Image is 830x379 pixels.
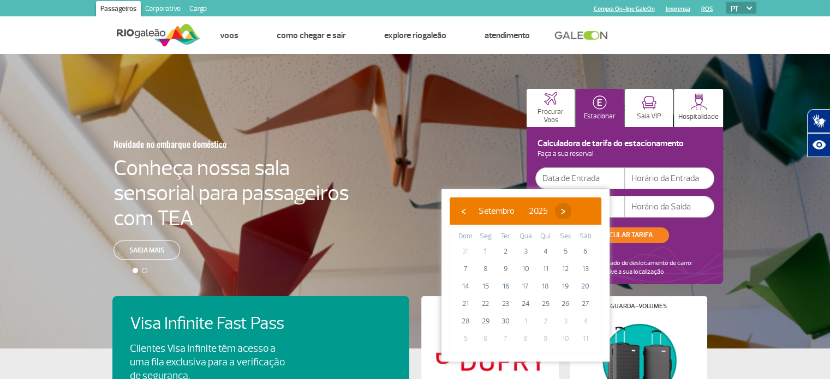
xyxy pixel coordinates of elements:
[497,295,514,312] span: 23
[220,30,238,41] a: Voos
[517,295,534,312] span: 24
[532,108,569,124] p: Procurar Voos
[457,295,474,312] span: 21
[537,278,554,295] span: 18
[581,227,669,243] button: CALCULAR TARIFA
[577,260,594,278] span: 13
[456,231,476,243] th: weekday
[807,109,830,133] button: Abrir tradutor de língua de sinais.
[537,330,554,347] span: 9
[517,260,534,278] span: 10
[497,330,514,347] span: 7
[457,278,474,295] span: 14
[114,133,296,155] h3: Novidade no embarque doméstico
[517,330,534,347] span: 8
[637,112,661,121] p: Sala VIP
[557,312,574,330] span: 3
[690,93,707,110] img: hospitality.svg
[625,89,673,127] button: Sala VIP
[544,92,557,105] img: airplaneHome.svg
[457,330,474,347] span: 5
[807,109,830,157] div: Plugin de acessibilidade da Hand Talk.
[575,231,595,243] th: weekday
[457,243,474,260] span: 31
[130,314,303,334] h4: Visa Infinite Fast Pass
[807,133,830,157] button: Abrir recursos assistivos.
[457,260,474,278] span: 7
[556,231,576,243] th: weekday
[141,1,185,19] a: Corporativo
[457,312,474,330] span: 28
[577,295,594,312] span: 27
[625,196,714,218] input: Horário da Saída
[497,278,514,295] span: 16
[517,312,534,330] span: 1
[557,278,574,295] span: 19
[535,151,714,157] p: Faça a sua reserva!
[497,260,514,278] span: 9
[497,312,514,330] span: 30
[537,295,554,312] span: 25
[575,259,692,276] p: Tempo estimado de deslocamento de carro: Ative a sua localização
[557,295,574,312] span: 26
[441,189,610,362] bs-datepicker-container: calendar
[577,330,594,347] span: 11
[625,167,714,189] input: Horário da Entrada
[455,204,571,215] bs-datepicker-navigation-view: ​ ​ ​
[471,203,522,219] button: Setembro
[577,312,594,330] span: 4
[485,30,530,41] a: Atendimento
[666,5,690,13] a: Imprensa
[642,96,656,110] img: vipRoom.svg
[529,206,548,216] span: 2025
[535,231,556,243] th: weekday
[593,95,607,110] img: carParkingHomeActive.svg
[477,243,494,260] span: 1
[384,30,446,41] a: Explore RIOgaleão
[678,113,719,121] p: Hospitalidade
[535,167,625,189] input: Data de Entrada
[114,155,349,231] h4: Conheça nossa sala sensorial para passageiros com TEA
[594,5,655,13] a: Compra On-line GaleOn
[495,231,516,243] th: weekday
[537,312,554,330] span: 2
[517,243,534,260] span: 3
[114,240,180,260] a: Saiba mais
[537,243,554,260] span: 4
[477,312,494,330] span: 29
[477,295,494,312] span: 22
[517,278,534,295] span: 17
[185,1,211,19] a: Cargo
[477,260,494,278] span: 8
[557,260,574,278] span: 12
[277,30,346,41] a: Como chegar e sair
[455,203,471,219] button: ‹
[674,89,723,127] button: Hospitalidade
[535,141,714,147] h4: Calculadora de tarifa do estacionamento
[557,330,574,347] span: 10
[96,1,141,19] a: Passageiros
[477,278,494,295] span: 15
[610,303,667,309] h4: Guarda-volumes
[497,243,514,260] span: 2
[584,112,616,121] p: Estacionar
[577,278,594,295] span: 20
[557,243,574,260] span: 5
[576,89,624,127] button: Estacionar
[537,260,554,278] span: 11
[479,206,515,216] span: Setembro
[476,231,496,243] th: weekday
[516,231,536,243] th: weekday
[555,203,571,219] button: ›
[701,5,713,13] a: RQS
[577,243,594,260] span: 6
[477,330,494,347] span: 6
[527,89,575,127] button: Procurar Voos
[522,203,555,219] button: 2025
